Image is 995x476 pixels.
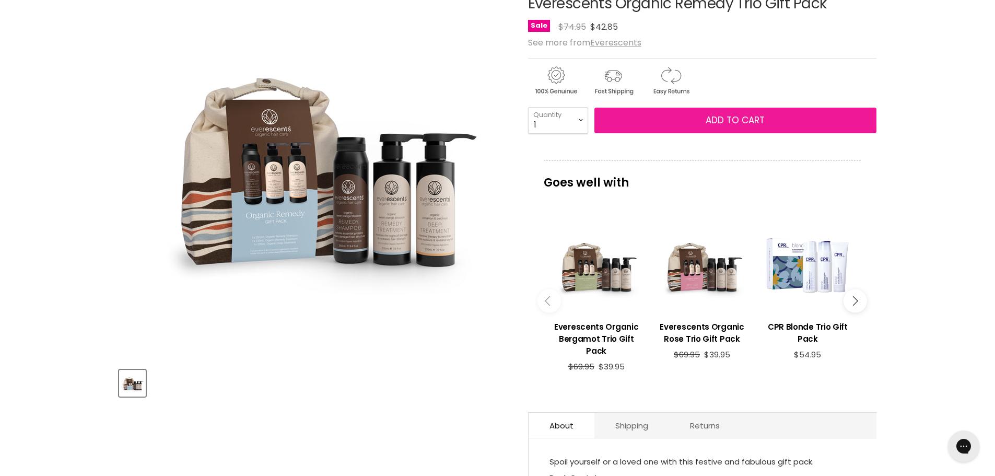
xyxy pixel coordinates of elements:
button: Everescents Organic Remedy Trio Gift Pack [119,370,146,397]
p: Goes well with [544,160,861,194]
span: $39.95 [704,349,730,360]
span: See more from [528,37,641,49]
div: Product thumbnails [118,367,511,397]
h3: Everescents Organic Rose Trio Gift Pack [654,321,750,345]
a: View product:Everescents Organic Rose Trio Gift Pack [654,313,750,350]
span: Add to cart [706,114,765,126]
span: $74.95 [558,21,586,33]
p: Spoil yourself or a loved one with this festive and fabulous gift pack. [549,455,856,471]
img: genuine.gif [528,65,583,97]
button: Add to cart [594,108,876,134]
a: View product:Everescents Organic Bergamot Trio Gift Pack [549,313,644,362]
a: About [529,413,594,438]
a: Shipping [594,413,669,438]
span: $69.95 [674,349,700,360]
iframe: Gorgias live chat messenger [943,427,985,466]
a: Everescents [590,37,641,49]
img: returns.gif [643,65,698,97]
span: $54.95 [794,349,821,360]
span: Sale [528,20,550,32]
span: $39.95 [599,361,625,372]
select: Quantity [528,107,588,133]
span: $42.85 [590,21,618,33]
img: shipping.gif [586,65,641,97]
h3: Everescents Organic Bergamot Trio Gift Pack [549,321,644,357]
a: View product:CPR Blonde Trio Gift Pack [760,313,855,350]
img: Everescents Organic Remedy Trio Gift Pack [120,371,145,396]
a: Returns [669,413,741,438]
span: $69.95 [568,361,594,372]
h3: CPR Blonde Trio Gift Pack [760,321,855,345]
